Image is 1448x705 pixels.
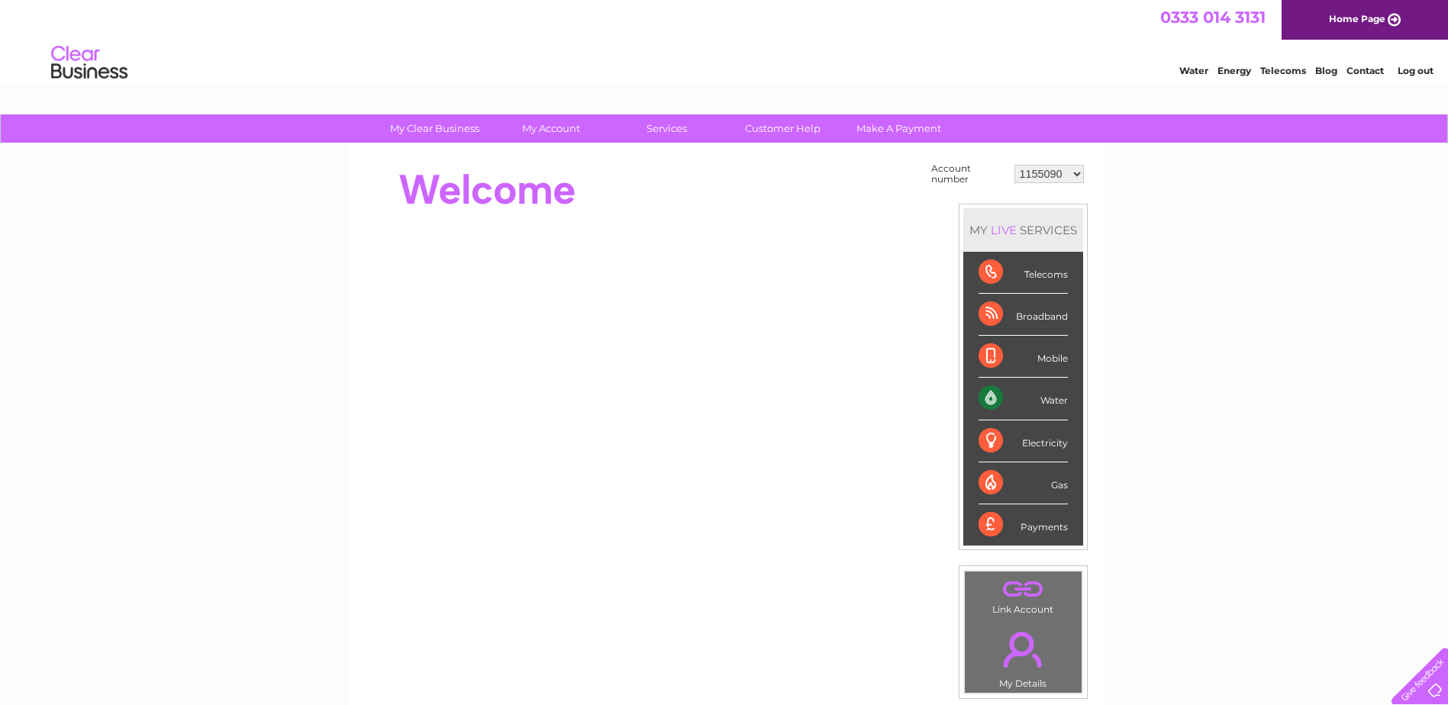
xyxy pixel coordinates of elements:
[979,462,1068,504] div: Gas
[963,208,1083,252] div: MY SERVICES
[979,378,1068,420] div: Water
[979,420,1068,462] div: Electricity
[969,623,1078,676] a: .
[1160,8,1266,27] a: 0333 014 3131
[488,114,614,143] a: My Account
[964,619,1082,694] td: My Details
[1179,65,1208,76] a: Water
[372,114,498,143] a: My Clear Business
[604,114,730,143] a: Services
[1315,65,1337,76] a: Blog
[364,8,1085,74] div: Clear Business is a trading name of Verastar Limited (registered in [GEOGRAPHIC_DATA] No. 3667643...
[969,575,1078,602] a: .
[1217,65,1251,76] a: Energy
[979,294,1068,336] div: Broadband
[1260,65,1306,76] a: Telecoms
[1346,65,1384,76] a: Contact
[979,252,1068,294] div: Telecoms
[50,40,128,86] img: logo.png
[988,223,1020,237] div: LIVE
[836,114,962,143] a: Make A Payment
[720,114,846,143] a: Customer Help
[964,571,1082,619] td: Link Account
[979,336,1068,378] div: Mobile
[979,504,1068,546] div: Payments
[1398,65,1433,76] a: Log out
[927,159,1011,188] td: Account number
